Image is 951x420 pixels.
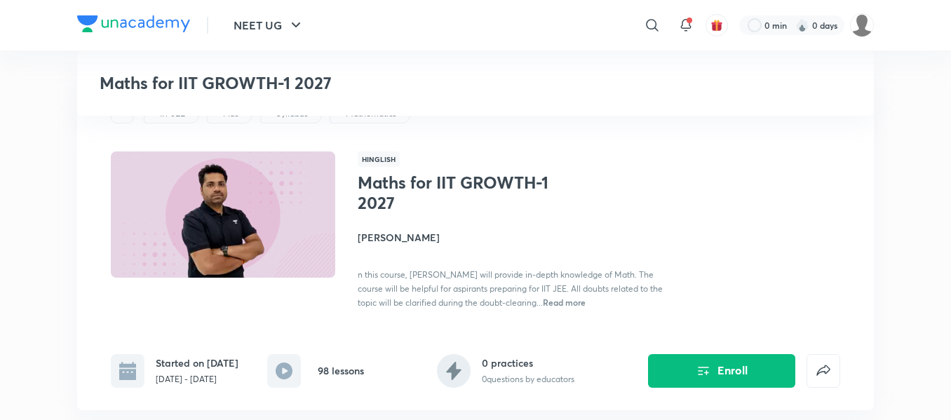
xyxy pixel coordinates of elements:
[706,14,728,36] button: avatar
[358,230,672,245] h4: [PERSON_NAME]
[156,373,238,386] p: [DATE] - [DATE]
[358,172,587,213] h1: Maths for IIT GROWTH-1 2027
[358,151,400,167] span: Hinglish
[543,297,586,308] span: Read more
[807,354,840,388] button: false
[482,373,574,386] p: 0 questions by educators
[850,13,874,37] img: Gopal Kumar
[710,19,723,32] img: avatar
[77,15,190,32] img: Company Logo
[77,15,190,36] a: Company Logo
[109,150,337,279] img: Thumbnail
[100,73,649,93] h3: Maths for IIT GROWTH-1 2027
[318,363,364,378] h6: 98 lessons
[482,355,574,370] h6: 0 practices
[648,354,795,388] button: Enroll
[156,355,238,370] h6: Started on [DATE]
[795,18,809,32] img: streak
[225,11,313,39] button: NEET UG
[358,269,663,308] span: n this course, [PERSON_NAME] will provide in-depth knowledge of Math. The course will be helpful ...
